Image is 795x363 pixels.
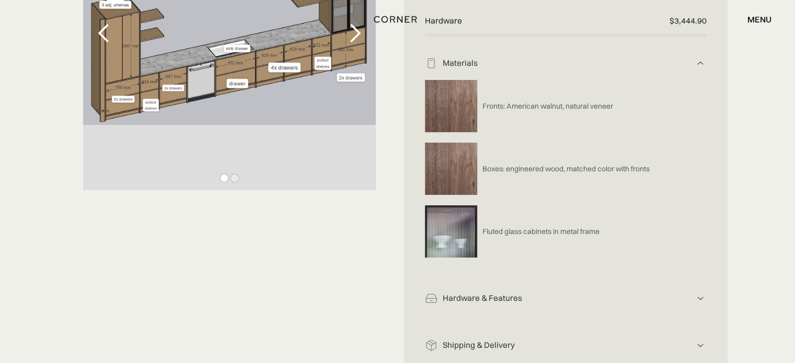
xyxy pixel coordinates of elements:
[370,13,424,26] a: home
[437,58,695,69] div: Materials
[477,101,613,111] a: Fronts: American walnut, natural veneer
[747,15,771,24] div: menu
[231,174,238,182] div: Show slide 2 of 2
[482,101,613,111] p: Fronts: American walnut, natural veneer
[737,10,771,28] div: menu
[482,164,650,174] p: Boxes: engineered wood, matched color with fronts
[482,227,600,237] p: Fluted glass cabinets in metal frame
[437,293,695,304] div: Hardware & Features
[477,164,650,174] a: Boxes: engineered wood, matched color with fronts
[221,174,228,182] div: Show slide 1 of 2
[437,340,695,351] div: Shipping & Delivery
[477,227,600,237] a: Fluted glass cabinets in metal frame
